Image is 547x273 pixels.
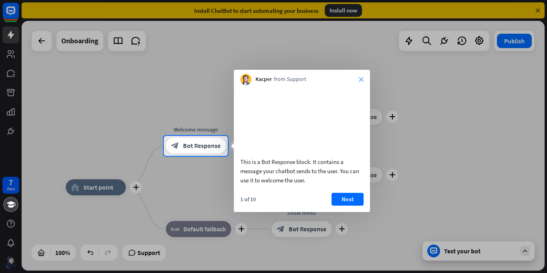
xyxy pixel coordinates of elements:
[359,77,364,82] i: close
[240,157,364,185] div: This is a Bot Response block. It contains a message your chatbot sends to the user. You can use i...
[6,3,30,27] button: Open LiveChat chat widget
[183,142,221,150] span: Bot Response
[274,75,306,83] span: from Support
[171,142,179,150] i: block_bot_response
[255,75,272,83] span: Kacper
[332,193,364,206] button: Next
[240,196,256,203] div: 1 of 10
